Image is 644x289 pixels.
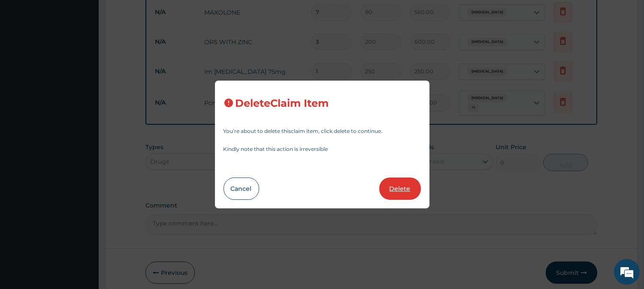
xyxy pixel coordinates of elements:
[224,178,259,200] button: Cancel
[45,48,144,59] div: Chat with us now
[50,89,118,175] span: We're online!
[141,4,161,25] div: Minimize live chat window
[16,43,35,64] img: d_794563401_company_1708531726252_794563401
[379,178,421,200] button: Delete
[4,196,163,226] textarea: Type your message and hit 'Enter'
[236,98,329,109] h3: Delete Claim Item
[224,129,421,134] p: You’re about to delete this claim item , click delete to continue.
[224,147,421,152] p: Kindly note that this action is irreversible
